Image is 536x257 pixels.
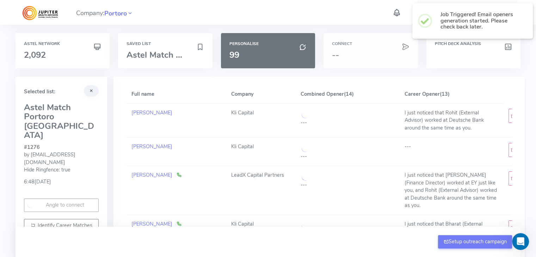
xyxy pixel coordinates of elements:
[301,90,344,98] span: Combined Opener
[226,137,295,166] td: Kli Capital
[24,219,99,232] button: Identify Career Matches
[24,49,46,61] span: 2,092
[399,85,503,104] th: (13)
[435,42,512,46] h6: Pitch Deck Analysis
[24,103,99,140] h3: Astel Match Portoro [GEOGRAPHIC_DATA]
[226,104,295,137] td: Kli Capital
[127,42,204,46] h6: Saved List
[229,49,239,61] span: 99
[399,104,503,137] td: I just noticed that Rohit (External Advisor) worked at Deutsche Bank around the same time as you.
[301,119,394,127] div: ---
[131,171,172,178] a: [PERSON_NAME]
[226,85,295,104] th: Company
[104,9,127,17] a: Portoro
[24,144,99,151] div: #1276
[229,42,307,46] h6: Personalise
[104,9,127,18] span: Portoro
[301,181,394,189] div: ---
[76,6,133,19] span: Company:
[131,220,172,227] a: [PERSON_NAME]
[399,137,503,166] td: ---
[399,166,503,215] td: I just noticed that [PERSON_NAME] (Finance Director) worked at EY just like you, and Rohit (Exter...
[301,153,394,161] div: ---
[295,85,399,104] th: (14)
[24,89,99,95] h5: Selected list:
[24,174,99,186] div: 6:48[DATE]
[38,222,92,229] span: Identify Career Matches
[405,90,440,98] span: Career Opener
[131,109,172,116] a: [PERSON_NAME]
[131,143,172,150] a: [PERSON_NAME]
[226,166,295,215] td: LeadX Capital Partners
[24,166,99,174] div: Hide Ringfence: true
[24,42,101,46] h6: Astel Network
[127,49,182,61] span: Astel Match ...
[332,49,339,61] span: --
[440,12,522,30] h2: Job Triggered! Email openers generation started. Please check back later.
[438,235,512,249] button: Setup outreach campaign
[512,233,529,250] iframe: Intercom live chat
[24,151,99,166] div: by [EMAIL_ADDRESS][DOMAIN_NAME]
[332,42,409,46] h6: Connect
[126,85,226,104] th: Full name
